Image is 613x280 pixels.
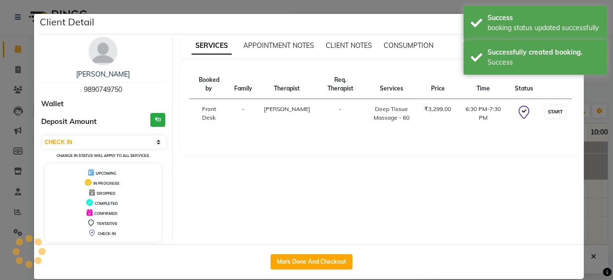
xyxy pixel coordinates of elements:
[365,70,419,99] th: Services
[94,211,117,216] span: CONFIRMED
[488,23,600,33] div: booking status updated successfully
[488,47,600,57] div: Successfully created booking.
[93,181,119,186] span: IN PROGRESS
[76,70,130,78] a: [PERSON_NAME]
[228,99,258,128] td: -
[271,254,352,269] button: Mark Done And Checkout
[89,37,117,66] img: avatar
[316,70,365,99] th: Req. Therapist
[258,70,316,99] th: Therapist
[419,70,457,99] th: Price
[424,105,451,113] div: ₹3,299.00
[243,41,314,50] span: APPOINTMENT NOTES
[98,231,116,236] span: CHECK-IN
[96,171,116,176] span: UPCOMING
[41,116,97,127] span: Deposit Amount
[190,70,228,99] th: Booked by
[316,99,365,128] td: -
[150,113,165,127] h3: ₹0
[488,57,600,67] div: Success
[545,106,565,118] button: START
[488,13,600,23] div: Success
[57,153,150,158] small: Change in status will apply to all services.
[41,99,64,110] span: Wallet
[84,85,122,94] span: 9890749750
[509,70,539,99] th: Status
[371,105,413,122] div: Deep Tissue Massage - 60
[264,105,310,112] span: [PERSON_NAME]
[97,191,115,196] span: DROPPED
[190,99,228,128] td: Front Desk
[457,70,509,99] th: Time
[40,15,94,29] h5: Client Detail
[97,221,117,226] span: TENTATIVE
[384,41,433,50] span: CONSUMPTION
[95,201,118,206] span: COMPLETED
[192,37,232,55] span: SERVICES
[326,41,372,50] span: CLIENT NOTES
[228,70,258,99] th: Family
[457,99,509,128] td: 6:30 PM-7:30 PM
